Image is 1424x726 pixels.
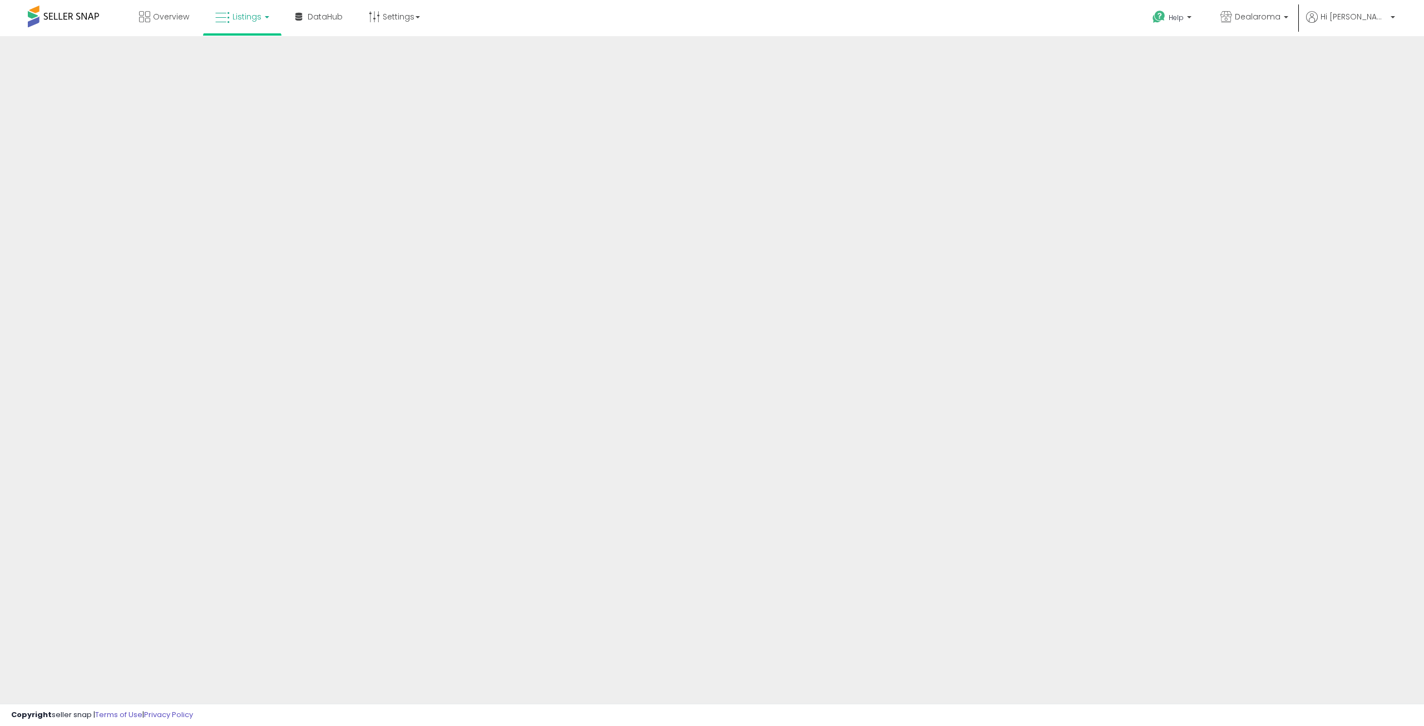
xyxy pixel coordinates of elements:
[1235,11,1280,22] span: Dealaroma
[308,11,343,22] span: DataHub
[1169,13,1184,22] span: Help
[1321,11,1387,22] span: Hi [PERSON_NAME]
[233,11,261,22] span: Listings
[1306,11,1395,36] a: Hi [PERSON_NAME]
[153,11,189,22] span: Overview
[1144,2,1203,36] a: Help
[1152,10,1166,24] i: Get Help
